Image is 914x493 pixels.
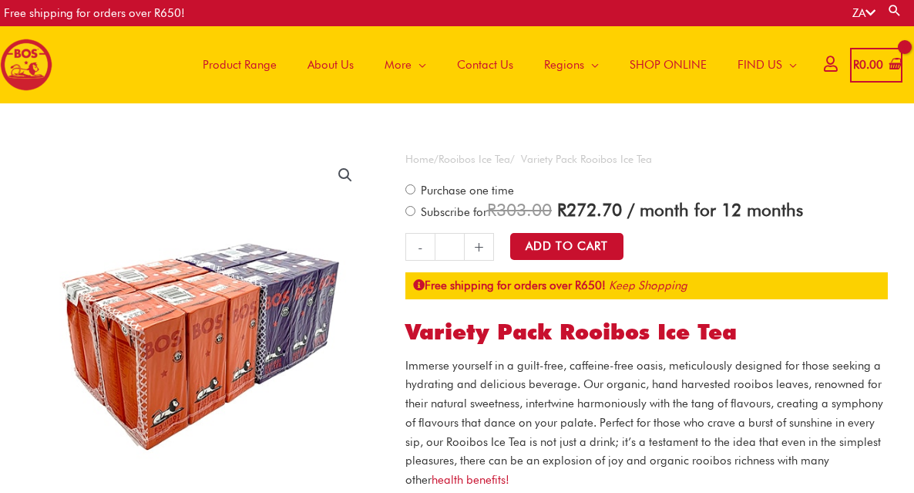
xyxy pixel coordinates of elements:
[176,26,812,103] nav: Site Navigation
[418,184,514,198] span: Purchase one time
[405,206,415,216] input: Subscribe for / month for 12 months
[439,153,510,165] a: Rooibos Ice Tea
[614,26,722,103] a: SHOP ONLINE
[887,3,902,18] a: Search button
[557,199,566,220] span: R
[307,42,354,88] span: About Us
[544,42,584,88] span: Regions
[405,184,415,194] input: Purchase one time
[465,233,494,261] a: +
[457,42,513,88] span: Contact Us
[432,473,509,487] a: health benefits!
[630,42,707,88] span: SHOP ONLINE
[487,199,552,220] span: 303.00
[369,26,442,103] a: More
[627,199,803,220] span: / month for 12 months
[852,6,875,20] a: ZA
[331,161,359,189] a: View full-screen image gallery
[529,26,614,103] a: Regions
[187,26,292,103] a: Product Range
[413,279,606,292] strong: Free shipping for orders over R650!
[405,153,434,165] a: Home
[418,205,803,219] span: Subscribe for
[853,58,883,72] bdi: 0.00
[442,26,529,103] a: Contact Us
[405,319,888,346] h1: Variety Pack Rooibos Ice Tea
[292,26,369,103] a: About Us
[557,199,622,220] span: 272.70
[738,42,782,88] span: FIND US
[850,48,902,83] a: View Shopping Cart, empty
[203,42,277,88] span: Product Range
[487,199,496,220] span: R
[405,356,888,490] p: Immerse yourself in a guilt-free, caffeine-free oasis, meticulously designed for those seeking a ...
[405,233,435,261] a: -
[405,150,888,169] nav: Breadcrumb
[510,233,623,260] button: Add to Cart
[853,58,859,72] span: R
[385,42,412,88] span: More
[435,233,465,261] input: Product quantity
[609,279,687,292] a: Keep Shopping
